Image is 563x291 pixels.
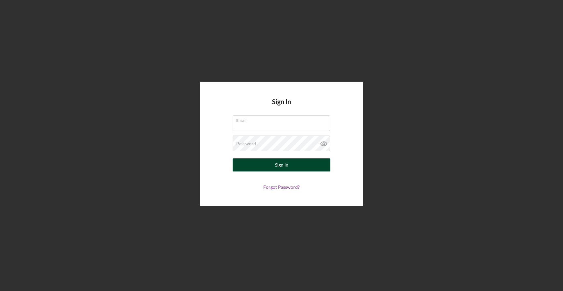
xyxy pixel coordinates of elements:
[233,158,330,171] button: Sign In
[275,158,288,171] div: Sign In
[236,141,256,146] label: Password
[272,98,291,115] h4: Sign In
[236,116,330,123] label: Email
[263,184,300,190] a: Forgot Password?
